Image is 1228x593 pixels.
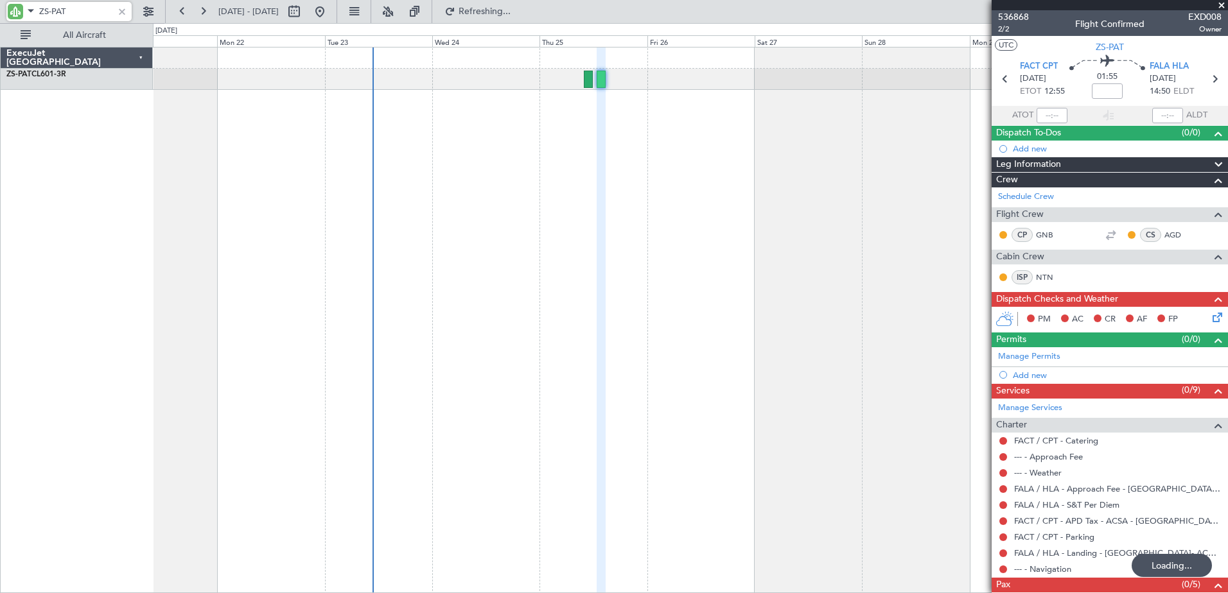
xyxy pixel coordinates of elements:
a: FALA / HLA - Approach Fee - [GEOGRAPHIC_DATA]- ACC # 1800 [1014,483,1222,494]
a: Manage Services [998,402,1062,415]
input: --:-- [1037,108,1067,123]
a: --- - Navigation [1014,563,1071,574]
span: 12:55 [1044,85,1065,98]
span: ZS-PAT [1096,40,1124,54]
div: Flight Confirmed [1075,17,1145,31]
div: Sun 28 [862,35,969,47]
span: PM [1038,313,1051,326]
span: [DATE] - [DATE] [218,6,279,17]
span: 2/2 [998,24,1029,35]
span: Flight Crew [996,207,1044,222]
span: 01:55 [1097,71,1118,83]
a: FACT / CPT - Catering [1014,435,1098,446]
span: Owner [1188,24,1222,35]
span: (0/9) [1182,383,1200,397]
div: Add new [1013,370,1222,381]
span: Services [996,384,1030,399]
span: (0/0) [1182,126,1200,139]
span: Leg Information [996,157,1061,172]
span: FALA HLA [1150,60,1189,73]
div: CP [1012,228,1033,242]
div: Add new [1013,143,1222,154]
span: ELDT [1173,85,1194,98]
span: (0/5) [1182,578,1200,591]
span: Dispatch Checks and Weather [996,292,1118,307]
div: Mon 29 [970,35,1077,47]
span: ETOT [1020,85,1041,98]
span: Permits [996,332,1026,347]
span: ATOT [1012,109,1033,122]
a: FACT / CPT - Parking [1014,531,1094,542]
span: ALDT [1186,109,1207,122]
span: (0/0) [1182,332,1200,346]
span: CR [1105,313,1116,326]
div: Tue 23 [325,35,432,47]
span: AC [1072,313,1083,326]
div: [DATE] [155,26,177,37]
span: Crew [996,173,1018,187]
a: Schedule Crew [998,191,1054,203]
span: FP [1168,313,1178,326]
span: EXD008 [1188,10,1222,24]
a: NTN [1036,271,1065,283]
input: A/C (Reg. or Type) [39,2,113,21]
span: 536868 [998,10,1029,24]
div: Fri 26 [647,35,755,47]
a: FACT / CPT - APD Tax - ACSA - [GEOGRAPHIC_DATA] International FACT / CPT [1014,515,1222,526]
div: Thu 25 [539,35,647,47]
a: ZS-PATCL601-3R [6,71,66,78]
span: 14:50 [1150,85,1170,98]
a: --- - Approach Fee [1014,451,1083,462]
a: FALA / HLA - S&T Per Diem [1014,499,1119,510]
a: --- - Weather [1014,467,1062,478]
span: All Aircraft [33,31,136,40]
div: CS [1140,228,1161,242]
span: FACT CPT [1020,60,1058,73]
a: Manage Permits [998,350,1060,363]
div: Sun 21 [110,35,217,47]
div: ISP [1012,270,1033,284]
button: UTC [995,39,1017,51]
span: [DATE] [1150,73,1176,85]
a: FALA / HLA - Landing - [GEOGRAPHIC_DATA]- ACC # 1800 [1014,547,1222,558]
span: Cabin Crew [996,250,1044,264]
span: Refreshing... [458,7,512,16]
a: AGD [1164,229,1193,241]
div: Loading... [1132,554,1212,577]
div: Sat 27 [755,35,862,47]
span: Pax [996,578,1010,592]
span: Charter [996,418,1027,433]
span: ZS-PAT [6,71,31,78]
span: AF [1137,313,1147,326]
div: Mon 22 [217,35,324,47]
span: [DATE] [1020,73,1046,85]
span: Dispatch To-Dos [996,126,1061,141]
a: GNB [1036,229,1065,241]
button: Refreshing... [439,1,516,22]
button: All Aircraft [14,25,139,46]
div: Wed 24 [432,35,539,47]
